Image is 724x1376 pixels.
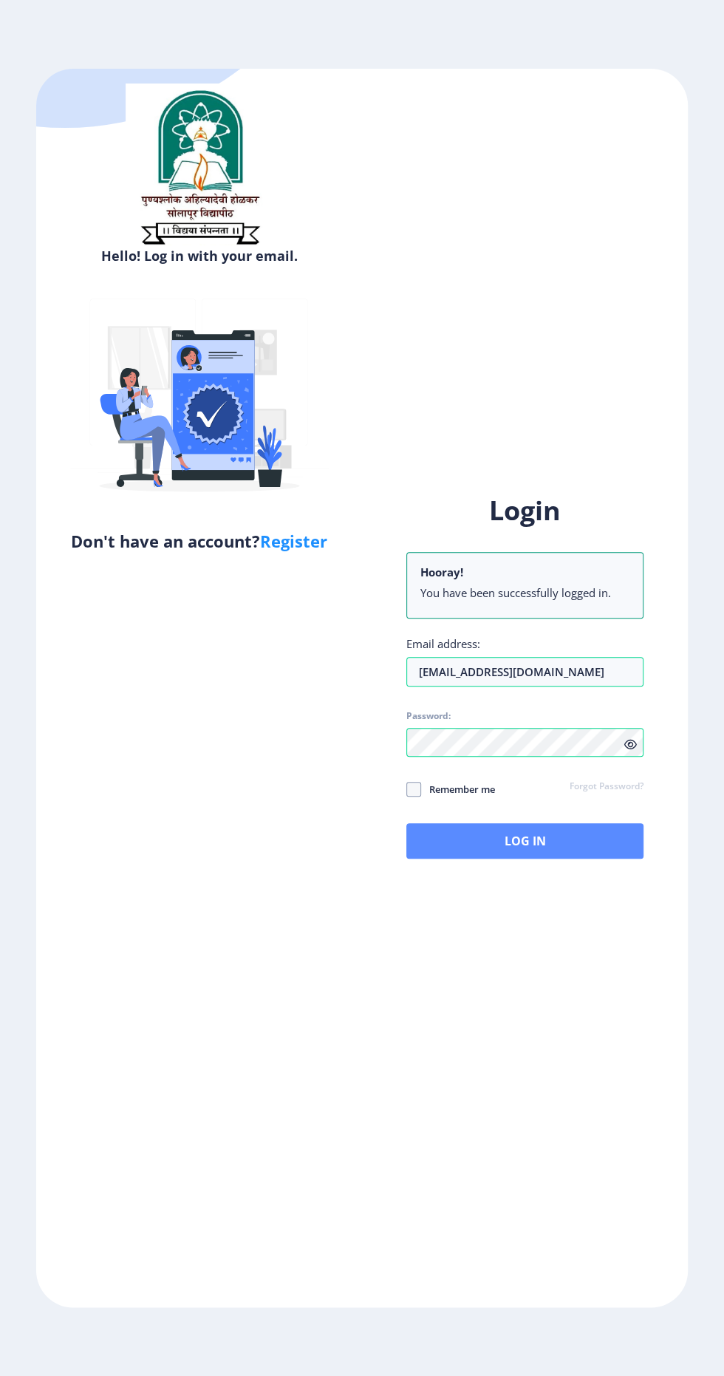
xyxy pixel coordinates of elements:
li: You have been successfully logged in. [420,585,629,600]
h5: Don't have an account? [47,529,351,553]
img: Verified-rafiki.svg [70,270,329,529]
h1: Login [406,493,643,528]
input: Email address [406,657,643,687]
img: sulogo.png [126,84,273,251]
button: Log In [406,823,643,859]
span: Remember me [421,780,495,798]
h6: Hello! Log in with your email. [47,247,351,265]
label: Email address: [406,636,480,651]
label: Password: [406,710,451,722]
a: Forgot Password? [570,780,643,794]
b: Hooray! [420,565,463,579]
a: Register [260,530,327,552]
